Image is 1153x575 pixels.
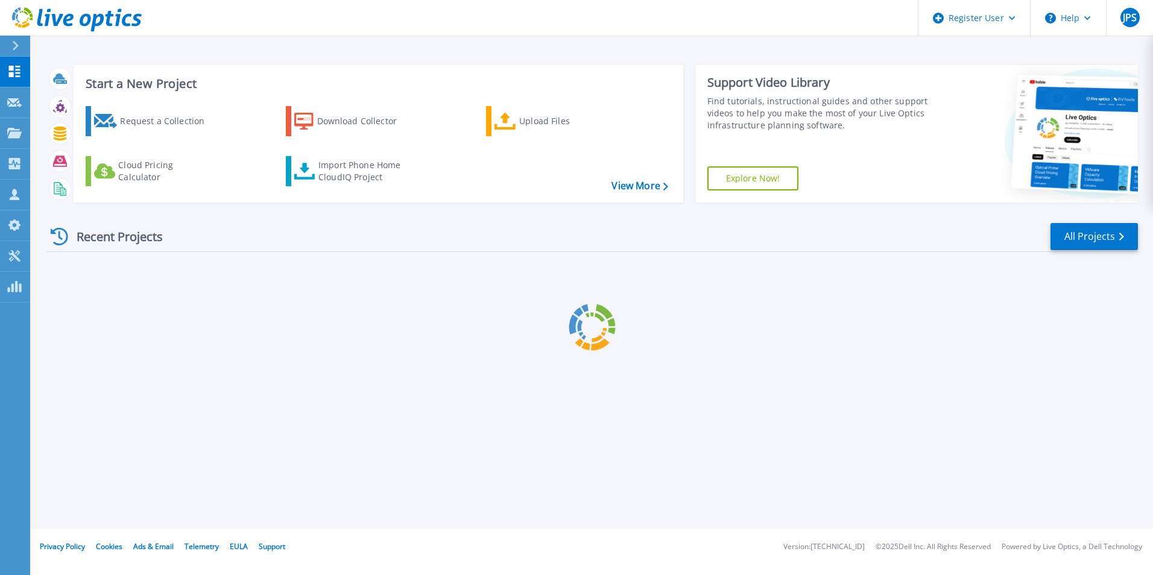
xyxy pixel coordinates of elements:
a: Upload Files [486,106,621,136]
div: Import Phone Home CloudIQ Project [318,159,412,183]
a: Support [259,541,285,551]
a: Privacy Policy [40,541,85,551]
a: View More [611,180,668,192]
a: Request a Collection [86,106,220,136]
div: Find tutorials, instructional guides and other support videos to help you make the most of your L... [707,95,933,131]
a: Cloud Pricing Calculator [86,156,220,186]
div: Recent Projects [46,222,179,251]
a: All Projects [1050,223,1138,250]
a: Explore Now! [707,166,799,190]
li: © 2025 Dell Inc. All Rights Reserved [876,543,991,551]
h3: Start a New Project [86,77,668,90]
div: Cloud Pricing Calculator [118,159,215,183]
a: Download Collector [286,106,420,136]
a: EULA [230,541,248,551]
div: Support Video Library [707,75,933,90]
li: Version: [TECHNICAL_ID] [783,543,865,551]
a: Ads & Email [133,541,174,551]
div: Request a Collection [120,109,216,133]
a: Telemetry [185,541,219,551]
div: Download Collector [317,109,414,133]
li: Powered by Live Optics, a Dell Technology [1002,543,1142,551]
div: Upload Files [519,109,616,133]
span: JPS [1123,13,1137,22]
a: Cookies [96,541,122,551]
